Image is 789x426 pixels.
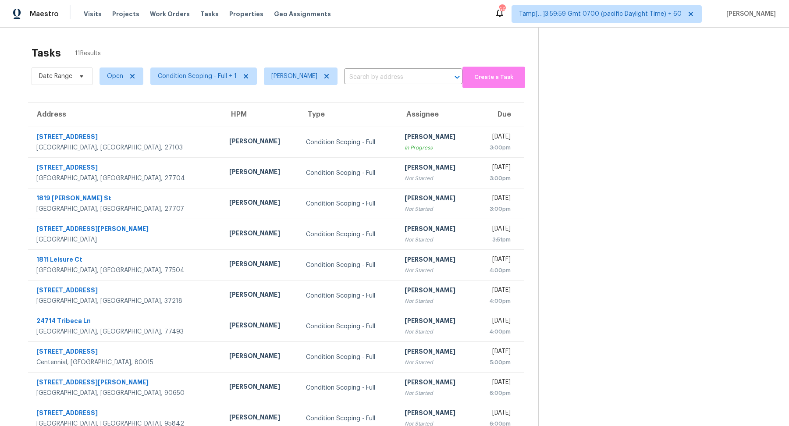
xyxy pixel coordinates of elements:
[482,378,511,389] div: [DATE]
[222,103,299,127] th: HPM
[451,71,463,83] button: Open
[723,10,776,18] span: [PERSON_NAME]
[405,194,467,205] div: [PERSON_NAME]
[482,358,511,367] div: 5:00pm
[274,10,331,18] span: Geo Assignments
[405,408,467,419] div: [PERSON_NAME]
[306,169,391,177] div: Condition Scoping - Full
[405,255,467,266] div: [PERSON_NAME]
[482,163,511,174] div: [DATE]
[405,389,467,398] div: Not Started
[405,174,467,183] div: Not Started
[107,72,123,81] span: Open
[36,327,215,336] div: [GEOGRAPHIC_DATA], [GEOGRAPHIC_DATA], 77493
[482,266,511,275] div: 4:00pm
[229,259,292,270] div: [PERSON_NAME]
[229,167,292,178] div: [PERSON_NAME]
[306,138,391,147] div: Condition Scoping - Full
[32,49,61,57] h2: Tasks
[229,137,292,148] div: [PERSON_NAME]
[36,378,215,389] div: [STREET_ADDRESS][PERSON_NAME]
[405,235,467,244] div: Not Started
[482,297,511,305] div: 4:00pm
[229,413,292,424] div: [PERSON_NAME]
[36,224,215,235] div: [STREET_ADDRESS][PERSON_NAME]
[482,389,511,398] div: 6:00pm
[229,10,263,18] span: Properties
[28,103,222,127] th: Address
[482,408,511,419] div: [DATE]
[482,286,511,297] div: [DATE]
[482,205,511,213] div: 3:00pm
[405,163,467,174] div: [PERSON_NAME]
[482,132,511,143] div: [DATE]
[200,11,219,17] span: Tasks
[482,174,511,183] div: 3:00pm
[405,378,467,389] div: [PERSON_NAME]
[306,199,391,208] div: Condition Scoping - Full
[306,230,391,239] div: Condition Scoping - Full
[36,132,215,143] div: [STREET_ADDRESS]
[499,5,505,14] div: 664
[405,358,467,367] div: Not Started
[36,286,215,297] div: [STREET_ADDRESS]
[158,72,237,81] span: Condition Scoping - Full + 1
[306,414,391,423] div: Condition Scoping - Full
[482,143,511,152] div: 3:00pm
[306,322,391,331] div: Condition Scoping - Full
[150,10,190,18] span: Work Orders
[36,194,215,205] div: 1819 [PERSON_NAME] St
[405,224,467,235] div: [PERSON_NAME]
[306,353,391,362] div: Condition Scoping - Full
[306,291,391,300] div: Condition Scoping - Full
[299,103,398,127] th: Type
[112,10,139,18] span: Projects
[36,235,215,244] div: [GEOGRAPHIC_DATA]
[405,347,467,358] div: [PERSON_NAME]
[36,347,215,358] div: [STREET_ADDRESS]
[39,72,72,81] span: Date Range
[482,235,511,244] div: 3:51pm
[36,255,215,266] div: 1811 Leisure Ct
[405,297,467,305] div: Not Started
[475,103,525,127] th: Due
[405,143,467,152] div: In Progress
[75,49,101,58] span: 11 Results
[405,316,467,327] div: [PERSON_NAME]
[306,383,391,392] div: Condition Scoping - Full
[36,143,215,152] div: [GEOGRAPHIC_DATA], [GEOGRAPHIC_DATA], 27103
[405,327,467,336] div: Not Started
[229,198,292,209] div: [PERSON_NAME]
[36,205,215,213] div: [GEOGRAPHIC_DATA], [GEOGRAPHIC_DATA], 27707
[482,316,511,327] div: [DATE]
[229,290,292,301] div: [PERSON_NAME]
[306,261,391,270] div: Condition Scoping - Full
[36,389,215,398] div: [GEOGRAPHIC_DATA], [GEOGRAPHIC_DATA], 90650
[482,224,511,235] div: [DATE]
[405,266,467,275] div: Not Started
[519,10,682,18] span: Tamp[…]3:59:59 Gmt 0700 (pacific Daylight Time) + 60
[482,194,511,205] div: [DATE]
[482,327,511,336] div: 4:00pm
[36,316,215,327] div: 24714 Tribeca Ln
[36,163,215,174] div: [STREET_ADDRESS]
[467,72,521,82] span: Create a Task
[271,72,317,81] span: [PERSON_NAME]
[30,10,59,18] span: Maestro
[36,358,215,367] div: Centennial, [GEOGRAPHIC_DATA], 80015
[36,266,215,275] div: [GEOGRAPHIC_DATA], [GEOGRAPHIC_DATA], 77504
[36,174,215,183] div: [GEOGRAPHIC_DATA], [GEOGRAPHIC_DATA], 27704
[482,255,511,266] div: [DATE]
[405,205,467,213] div: Not Started
[229,351,292,362] div: [PERSON_NAME]
[229,382,292,393] div: [PERSON_NAME]
[462,67,525,88] button: Create a Task
[36,408,215,419] div: [STREET_ADDRESS]
[229,321,292,332] div: [PERSON_NAME]
[482,347,511,358] div: [DATE]
[229,229,292,240] div: [PERSON_NAME]
[405,132,467,143] div: [PERSON_NAME]
[405,286,467,297] div: [PERSON_NAME]
[398,103,474,127] th: Assignee
[84,10,102,18] span: Visits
